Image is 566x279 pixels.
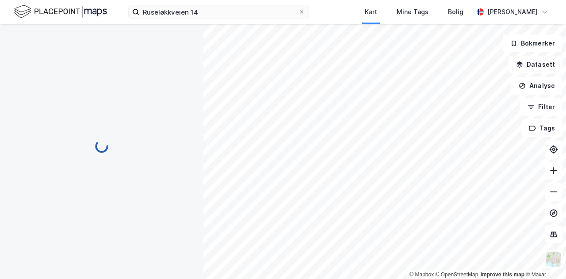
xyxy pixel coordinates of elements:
[481,271,524,278] a: Improve this map
[511,77,562,95] button: Analyse
[487,7,538,17] div: [PERSON_NAME]
[95,139,109,153] img: spinner.a6d8c91a73a9ac5275cf975e30b51cfb.svg
[139,5,298,19] input: Søk på adresse, matrikkel, gårdeiere, leietakere eller personer
[14,4,107,19] img: logo.f888ab2527a4732fd821a326f86c7f29.svg
[409,271,434,278] a: Mapbox
[522,237,566,279] iframe: Chat Widget
[397,7,428,17] div: Mine Tags
[520,98,562,116] button: Filter
[448,7,463,17] div: Bolig
[365,7,377,17] div: Kart
[503,34,562,52] button: Bokmerker
[521,119,562,137] button: Tags
[436,271,478,278] a: OpenStreetMap
[509,56,562,73] button: Datasett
